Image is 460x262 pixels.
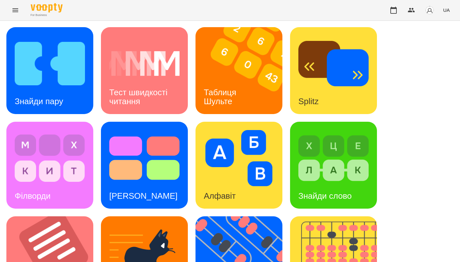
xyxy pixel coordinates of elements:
[109,88,170,106] h3: Тест швидкості читання
[298,191,352,201] h3: Знайди слово
[109,130,180,186] img: Тест Струпа
[290,122,377,209] a: Знайди словоЗнайди слово
[15,191,50,201] h3: Філворди
[6,27,93,114] a: Знайди паруЗнайди пару
[443,7,450,13] span: UA
[204,88,239,106] h3: Таблиця Шульте
[6,122,93,209] a: ФілвордиФілворди
[425,6,434,15] img: avatar_s.png
[8,3,23,18] button: Menu
[204,130,274,186] img: Алфавіт
[298,96,319,106] h3: Splitz
[31,3,63,12] img: Voopty Logo
[31,13,63,17] span: For Business
[298,130,369,186] img: Знайди слово
[195,27,290,114] img: Таблиця Шульте
[204,191,236,201] h3: Алфавіт
[298,35,369,92] img: Splitz
[101,122,188,209] a: Тест Струпа[PERSON_NAME]
[290,27,377,114] a: SplitzSplitz
[101,27,188,114] a: Тест швидкості читанняТест швидкості читання
[195,27,282,114] a: Таблиця ШультеТаблиця Шульте
[15,130,85,186] img: Філворди
[15,35,85,92] img: Знайди пару
[195,122,282,209] a: АлфавітАлфавіт
[441,4,452,16] button: UA
[109,191,178,201] h3: [PERSON_NAME]
[109,35,180,92] img: Тест швидкості читання
[15,96,63,106] h3: Знайди пару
